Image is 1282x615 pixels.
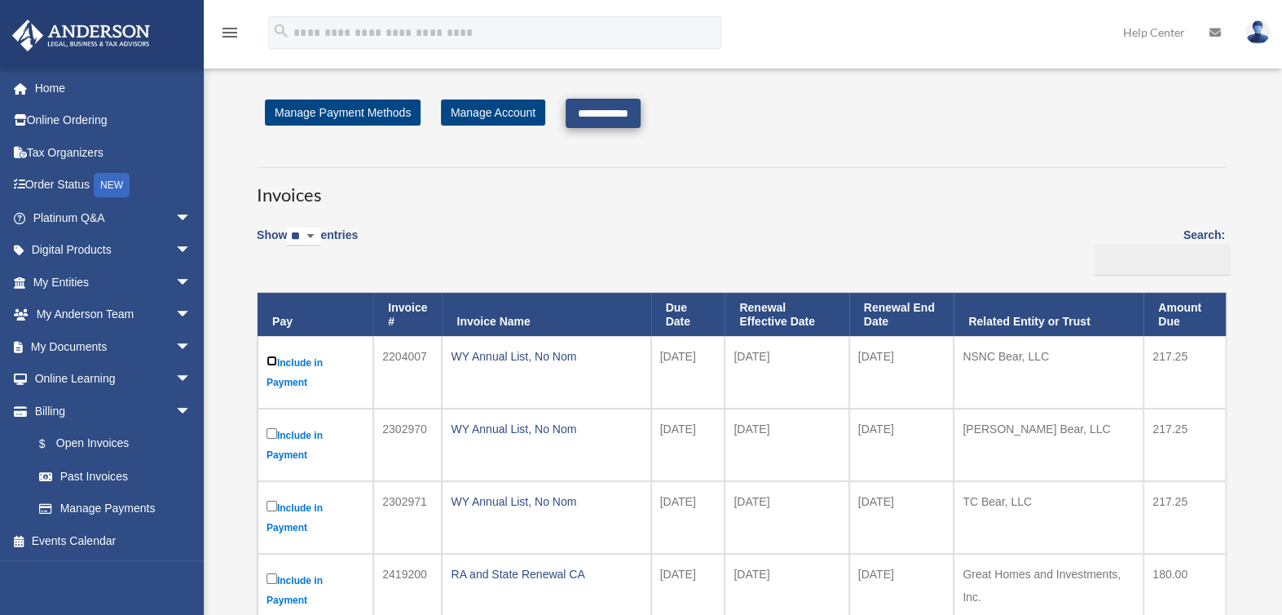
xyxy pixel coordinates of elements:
[175,234,208,268] span: arrow_drop_down
[725,336,848,409] td: [DATE]
[11,234,216,267] a: Digital Productsarrow_drop_down
[220,23,240,42] i: menu
[373,481,442,554] td: 2302971
[651,293,725,337] th: Due Date: activate to sort column ascending
[267,570,364,610] label: Include in Payment
[725,293,848,337] th: Renewal Effective Date: activate to sort column ascending
[48,434,56,454] span: $
[651,336,725,409] td: [DATE]
[11,395,208,427] a: Billingarrow_drop_down
[651,481,725,554] td: [DATE]
[954,481,1143,554] td: TC Bear, LLC
[651,409,725,481] td: [DATE]
[11,169,216,202] a: Order StatusNEW
[175,330,208,364] span: arrow_drop_down
[1245,20,1270,44] img: User Pic
[1143,293,1226,337] th: Amount Due: activate to sort column ascending
[849,481,954,554] td: [DATE]
[257,225,358,263] label: Show entries
[11,136,216,169] a: Tax Organizers
[451,563,641,586] div: RA and State Renewal CA
[272,22,290,40] i: search
[1143,481,1226,554] td: 217.25
[258,293,373,337] th: Pay: activate to sort column descending
[441,100,545,126] a: Manage Account
[725,409,848,481] td: [DATE]
[175,201,208,235] span: arrow_drop_down
[954,409,1143,481] td: [PERSON_NAME] Bear, LLC
[175,266,208,299] span: arrow_drop_down
[1143,409,1226,481] td: 217.25
[373,409,442,481] td: 2302970
[11,201,216,234] a: Platinum Q&Aarrow_drop_down
[954,293,1143,337] th: Related Entity or Trust: activate to sort column ascending
[175,395,208,428] span: arrow_drop_down
[7,20,155,51] img: Anderson Advisors Platinum Portal
[849,409,954,481] td: [DATE]
[23,493,208,525] a: Manage Payments
[267,498,364,538] label: Include in Payment
[11,299,216,331] a: My Anderson Teamarrow_drop_down
[267,352,364,392] label: Include in Payment
[11,524,216,557] a: Events Calendar
[11,363,216,396] a: Online Learningarrow_drop_down
[11,266,216,299] a: My Entitiesarrow_drop_down
[954,336,1143,409] td: NSNC Bear, LLC
[1143,336,1226,409] td: 217.25
[451,490,641,513] div: WY Annual List, No Nom
[175,299,208,332] span: arrow_drop_down
[451,418,641,440] div: WY Annual List, No Nom
[267,501,277,511] input: Include in Payment
[1095,245,1231,276] input: Search:
[257,167,1225,208] h3: Invoices
[267,356,277,366] input: Include in Payment
[373,336,442,409] td: 2204007
[267,573,277,584] input: Include in Payment
[373,293,442,337] th: Invoice #: activate to sort column ascending
[11,330,216,363] a: My Documentsarrow_drop_down
[451,345,641,368] div: WY Annual List, No Nom
[220,29,240,42] a: menu
[11,104,216,137] a: Online Ordering
[265,100,421,126] a: Manage Payment Methods
[725,481,848,554] td: [DATE]
[23,460,208,493] a: Past Invoices
[849,293,954,337] th: Renewal End Date: activate to sort column ascending
[287,228,320,246] select: Showentries
[1089,225,1225,276] label: Search:
[175,363,208,396] span: arrow_drop_down
[94,173,130,197] div: NEW
[267,428,277,439] input: Include in Payment
[849,336,954,409] td: [DATE]
[442,293,650,337] th: Invoice Name: activate to sort column ascending
[23,427,200,461] a: $Open Invoices
[267,425,364,465] label: Include in Payment
[11,72,216,104] a: Home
